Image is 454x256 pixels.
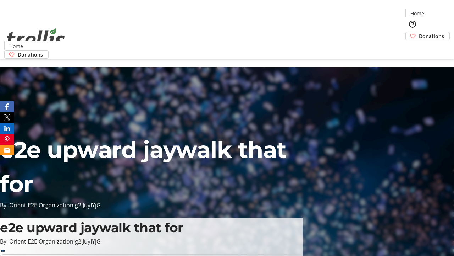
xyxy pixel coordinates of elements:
span: Donations [18,51,43,58]
img: Orient E2E Organization g2iJuyIYjG's Logo [4,21,67,56]
button: Help [405,17,420,31]
span: Home [410,10,424,17]
a: Home [406,10,428,17]
span: Home [9,42,23,50]
button: Cart [405,40,420,54]
a: Donations [405,32,450,40]
a: Donations [4,50,49,59]
span: Donations [419,32,444,40]
a: Home [5,42,27,50]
